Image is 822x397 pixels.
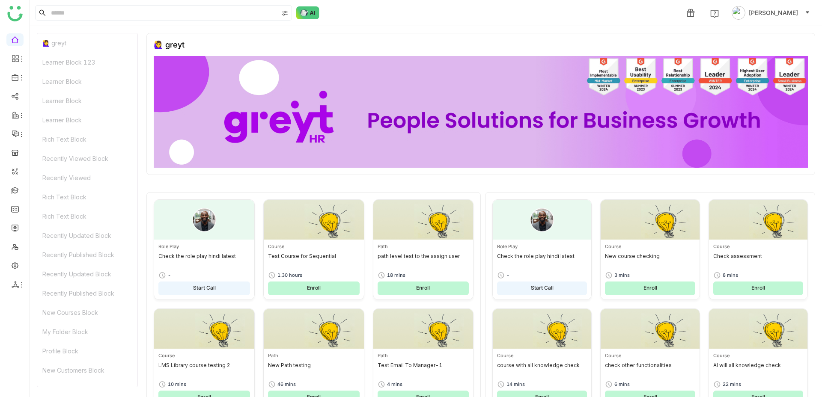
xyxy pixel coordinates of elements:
img: 68ca8a786afc163911e2cfd3 [154,56,808,168]
div: 6 mins [614,381,630,388]
div: Path [378,243,469,250]
div: Recently Updated Block [37,264,137,284]
img: Thumbnail [373,200,474,240]
img: Thumbnail [264,309,364,349]
div: Course [713,352,803,359]
span: Enroll [751,284,765,292]
div: Test Email To Manager-1 [378,362,469,376]
span: Enroll [307,284,321,292]
img: ask-buddy-normal.svg [296,6,319,19]
div: LMS Library course testing 2 [158,362,250,376]
img: Thumbnail [493,309,591,349]
div: Recently Published Block [37,284,137,303]
img: help.svg [710,9,719,18]
span: Start Call [531,284,554,292]
button: Enroll [378,281,469,295]
div: 14 mins [506,381,525,388]
div: New course checking [605,253,695,267]
img: Thumbnail [601,309,699,349]
div: Profile Block [37,341,137,361]
span: [PERSON_NAME] [749,8,798,18]
div: New Courses Block [37,303,137,322]
div: Rich Text Block [37,130,137,149]
div: Recently Viewed [37,168,137,187]
div: 46 mins [277,381,296,388]
img: logo [7,6,23,21]
div: Course [268,243,360,250]
img: search-type.svg [281,10,288,17]
div: New Path testing [268,362,360,376]
div: 22 mins [723,381,741,388]
div: New Customers Block [37,361,137,380]
img: Thumbnail [709,200,807,240]
div: check other functionalities [605,362,695,376]
div: 8 mins [723,272,738,279]
div: Check the role play hindi latest [158,253,250,267]
img: timer.svg [605,380,613,388]
div: Course [158,352,250,359]
div: Path [268,352,360,359]
img: male-person.png [530,208,554,232]
div: Course [497,352,587,359]
div: Check the role play hindi latest [497,253,587,267]
div: Path [378,352,469,359]
div: 1.30 hours [277,272,302,279]
img: Thumbnail [709,309,807,349]
img: timer.svg [713,271,721,279]
img: timer.svg [378,380,385,388]
div: Role Play [497,243,587,250]
div: Role Play [158,243,250,250]
div: 4 mins [387,381,402,388]
button: [PERSON_NAME] [730,6,812,20]
div: Rich Text Block [37,207,137,226]
div: Recently Viewed Block [37,149,137,168]
div: Recently Published Block [37,245,137,264]
img: timer.svg [378,271,385,279]
img: Thumbnail [264,200,364,240]
span: Start Call [193,284,216,292]
div: Learner Block [37,72,137,91]
div: Rich Text Block [37,187,137,207]
div: 3 mins [614,272,630,279]
img: timer.svg [713,380,721,388]
button: Start Call [497,281,587,295]
div: - [506,272,509,279]
div: 10 mins [168,381,186,388]
div: course with all knowledge check [497,362,587,376]
div: Check assessment [713,253,803,267]
img: timer.svg [268,380,276,388]
button: Enroll [605,281,695,295]
button: Start Call [158,281,250,295]
span: Enroll [416,284,430,292]
span: Enroll [643,284,657,292]
img: Thumbnail [601,200,699,240]
img: timer.svg [158,271,166,279]
div: 🙋‍♀️ greyt [37,33,137,53]
div: 🙋‍♀️ greyt [154,40,185,49]
div: My Folder Block [37,322,137,341]
div: Test Course for Sequential [268,253,360,267]
div: path level test to the assign user [378,253,469,267]
img: timer.svg [497,380,505,388]
div: Course [713,243,803,250]
img: avatar [732,6,745,20]
div: Learner Block 123 [37,53,137,72]
div: - [168,272,171,279]
button: Enroll [268,281,360,295]
div: Course [605,243,695,250]
button: Enroll [713,281,803,295]
img: Thumbnail [154,309,254,349]
img: Thumbnail [373,309,474,349]
img: male-person.png [192,208,216,232]
img: timer.svg [268,271,276,279]
div: Learner Block [37,91,137,110]
img: timer.svg [158,380,166,388]
img: timer.svg [605,271,613,279]
div: Course [605,352,695,359]
div: 18 mins [387,272,405,279]
img: timer.svg [497,271,505,279]
div: AI will all knowledge check [713,362,803,376]
div: Recently Updated Block [37,226,137,245]
div: Learner Block [37,110,137,130]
